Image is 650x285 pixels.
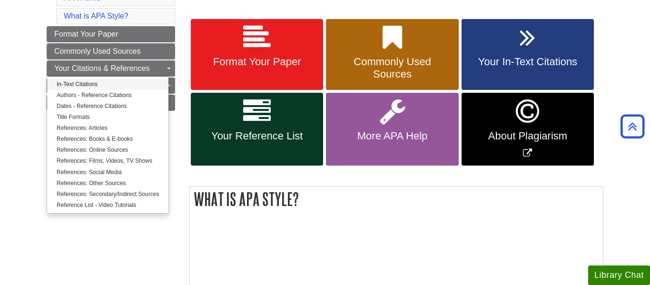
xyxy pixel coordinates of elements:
[333,130,451,142] span: More APA Help
[54,64,149,72] span: Your Citations & References
[64,12,128,20] a: What is APA Style?
[326,93,458,166] a: More APA Help
[47,145,168,156] a: References: Online Sources
[47,123,168,134] a: References: Articles
[588,265,650,285] button: Library Chat
[191,19,323,90] a: Format Your Paper
[326,19,458,90] a: Commonly Used Sources
[47,112,168,123] a: Title Formats
[47,134,168,145] a: References: Books & E-books
[617,120,648,133] a: Back to Top
[47,178,168,189] a: References: Other Sources
[47,43,175,59] a: Commonly Used Sources
[469,130,587,142] span: About Plagiarism
[462,93,594,166] a: Link opens in new window
[47,26,175,42] a: Format Your Paper
[47,79,168,90] a: In-Text Citations
[47,189,168,200] a: References: Secondary/Indirect Sources
[47,200,168,211] a: Reference List - Video Tutorials
[191,93,323,166] a: Your Reference List
[198,56,316,68] span: Format Your Paper
[198,130,316,142] span: Your Reference List
[469,56,587,68] span: Your In-Text Citations
[54,47,140,55] span: Commonly Used Sources
[54,30,118,38] span: Format Your Paper
[190,187,603,212] h2: What is APA Style?
[47,156,168,167] a: References: Films, Videos, TV Shows
[47,167,168,178] a: References: Social Media
[462,19,594,90] a: Your In-Text Citations
[47,101,168,112] a: Dates - Reference Citations
[333,56,451,80] span: Commonly Used Sources
[47,90,168,101] a: Authors - Reference Citations
[47,60,175,77] a: Your Citations & References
